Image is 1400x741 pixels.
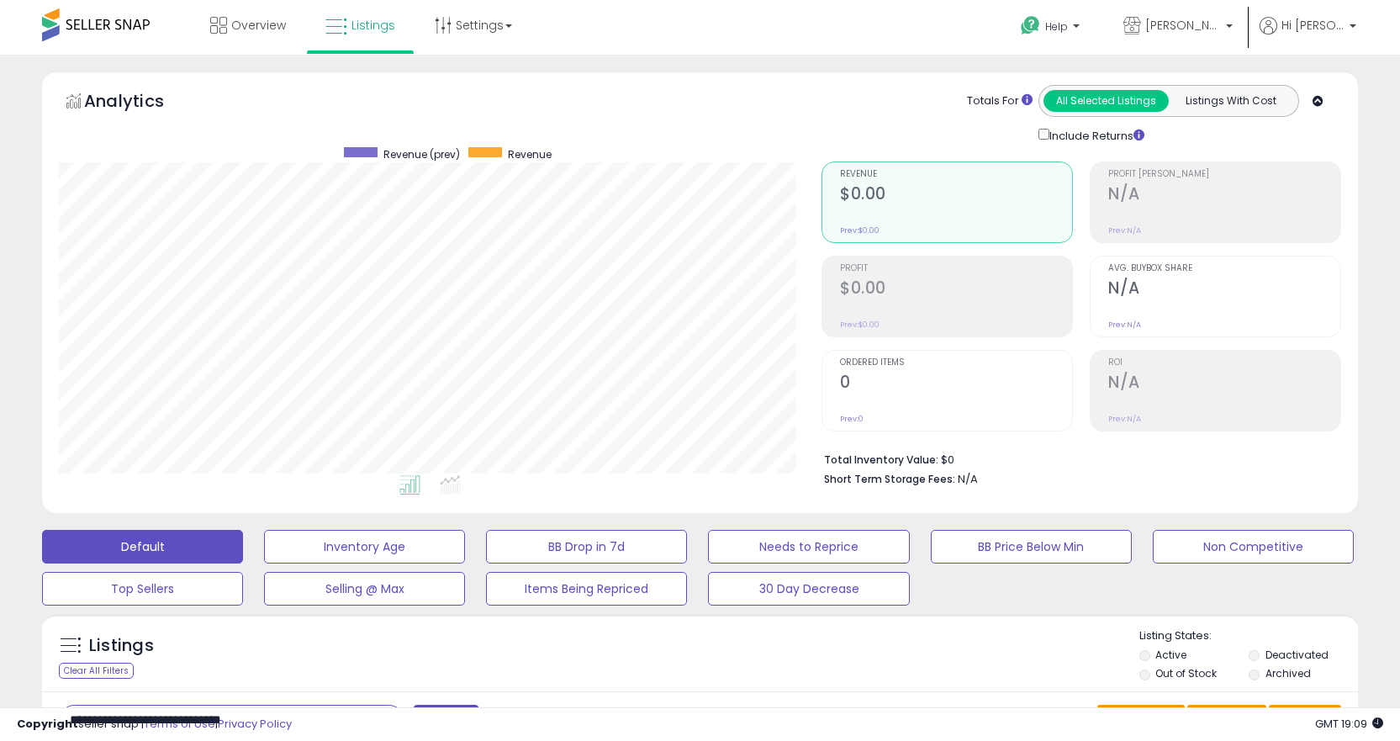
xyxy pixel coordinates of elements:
[1265,666,1311,680] label: Archived
[42,530,243,564] button: Default
[486,530,687,564] button: BB Drop in 7d
[1043,90,1169,112] button: All Selected Listings
[1108,184,1340,207] h2: N/A
[508,147,552,161] span: Revenue
[351,17,395,34] span: Listings
[958,471,978,487] span: N/A
[840,264,1072,273] span: Profit
[486,572,687,606] button: Items Being Repriced
[1168,90,1293,112] button: Listings With Cost
[383,147,460,161] span: Revenue (prev)
[840,225,880,236] small: Prev: $0.00
[1108,264,1340,273] span: Avg. Buybox Share
[1108,170,1340,179] span: Profit [PERSON_NAME]
[824,472,955,486] b: Short Term Storage Fees:
[840,414,864,424] small: Prev: 0
[1020,15,1041,36] i: Get Help
[840,373,1072,395] h2: 0
[708,530,909,564] button: Needs to Reprice
[1265,648,1329,662] label: Deactivated
[1281,17,1345,34] span: Hi [PERSON_NAME]
[1145,17,1221,34] span: [PERSON_NAME]'s Toys
[17,716,78,732] strong: Copyright
[1108,225,1141,236] small: Prev: N/A
[17,717,292,733] div: seller snap | |
[59,663,134,679] div: Clear All Filters
[824,453,938,467] b: Total Inventory Value:
[1108,373,1340,395] h2: N/A
[1139,628,1358,644] p: Listing States:
[264,530,465,564] button: Inventory Age
[824,448,1329,468] li: $0
[264,572,465,606] button: Selling @ Max
[840,184,1072,207] h2: $0.00
[840,320,880,330] small: Prev: $0.00
[840,358,1072,368] span: Ordered Items
[1155,648,1186,662] label: Active
[1108,414,1141,424] small: Prev: N/A
[1026,125,1165,145] div: Include Returns
[1260,17,1356,55] a: Hi [PERSON_NAME]
[1108,320,1141,330] small: Prev: N/A
[231,17,286,34] span: Overview
[840,278,1072,301] h2: $0.00
[1108,358,1340,368] span: ROI
[84,89,197,117] h5: Analytics
[1007,3,1096,55] a: Help
[1045,19,1068,34] span: Help
[1155,666,1217,680] label: Out of Stock
[1108,278,1340,301] h2: N/A
[89,634,154,658] h5: Listings
[840,170,1072,179] span: Revenue
[42,572,243,606] button: Top Sellers
[931,530,1132,564] button: BB Price Below Min
[708,572,909,606] button: 30 Day Decrease
[967,93,1033,109] div: Totals For
[1153,530,1354,564] button: Non Competitive
[1315,716,1383,732] span: 2025-08-13 19:09 GMT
